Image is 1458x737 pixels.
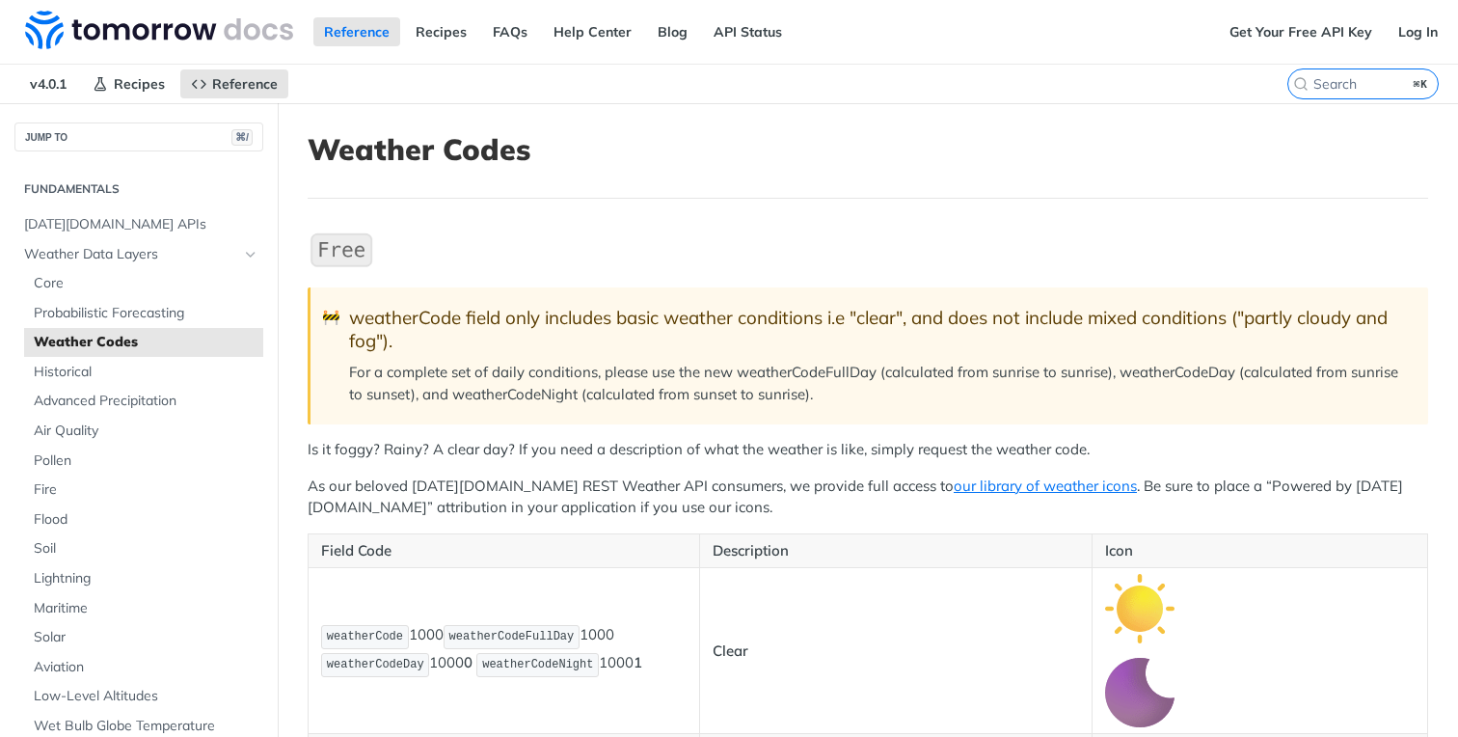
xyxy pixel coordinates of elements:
[1105,574,1174,643] img: clear_day
[308,476,1428,519] p: As our beloved [DATE][DOMAIN_NAME] REST Weather API consumers, we provide full access to . Be sur...
[634,653,642,671] strong: 1
[14,210,263,239] a: [DATE][DOMAIN_NAME] APIs
[34,599,258,618] span: Maritime
[24,594,263,623] a: Maritime
[34,628,258,647] span: Solar
[1105,540,1415,562] p: Icon
[34,510,258,530] span: Flood
[349,307,1409,352] div: weatherCode field only includes basic weather conditions i.e "clear", and does not include mixed ...
[25,11,293,49] img: Tomorrow.io Weather API Docs
[482,658,593,671] span: weatherCodeNight
[464,653,472,671] strong: 0
[14,180,263,198] h2: Fundamentals
[1105,682,1174,700] span: Expand image
[34,717,258,736] span: Wet Bulb Globe Temperature
[24,476,263,505] a: Fire
[34,392,258,411] span: Advanced Precipitation
[34,363,258,382] span: Historical
[24,505,263,534] a: Flood
[180,69,288,98] a: Reference
[647,17,698,46] a: Blog
[24,215,258,234] span: [DATE][DOMAIN_NAME] APIs
[703,17,793,46] a: API Status
[34,687,258,706] span: Low-Level Altitudes
[313,17,400,46] a: Reference
[24,682,263,711] a: Low-Level Altitudes
[34,451,258,471] span: Pollen
[308,132,1428,167] h1: Weather Codes
[212,75,278,93] span: Reference
[34,569,258,588] span: Lightning
[24,447,263,476] a: Pollen
[308,439,1428,461] p: Is it foggy? Rainy? A clear day? If you need a description of what the weather is like, simply re...
[482,17,538,46] a: FAQs
[24,328,263,357] a: Weather Codes
[24,387,263,416] a: Advanced Precipitation
[543,17,642,46] a: Help Center
[14,123,263,151] button: JUMP TO⌘/
[34,333,258,352] span: Weather Codes
[34,274,258,293] span: Core
[327,630,403,643] span: weatherCode
[449,630,575,643] span: weatherCodeFullDay
[321,540,687,562] p: Field Code
[327,658,424,671] span: weatherCodeDay
[1105,598,1174,616] span: Expand image
[231,129,253,146] span: ⌘/
[24,653,263,682] a: Aviation
[243,247,258,262] button: Hide subpages for Weather Data Layers
[24,534,263,563] a: Soil
[322,307,340,329] span: 🚧
[349,362,1409,405] p: For a complete set of daily conditions, please use the new weatherCodeFullDay (calculated from su...
[1409,74,1433,94] kbd: ⌘K
[24,623,263,652] a: Solar
[24,417,263,446] a: Air Quality
[1388,17,1448,46] a: Log In
[34,539,258,559] span: Soil
[19,69,77,98] span: v4.0.1
[24,358,263,387] a: Historical
[24,299,263,328] a: Probabilistic Forecasting
[24,245,238,264] span: Weather Data Layers
[34,480,258,500] span: Fire
[713,641,748,660] strong: Clear
[405,17,477,46] a: Recipes
[82,69,175,98] a: Recipes
[34,422,258,441] span: Air Quality
[34,658,258,677] span: Aviation
[14,240,263,269] a: Weather Data LayersHide subpages for Weather Data Layers
[954,477,1137,495] a: our library of weather icons
[1105,658,1174,727] img: clear_night
[1293,76,1309,92] svg: Search
[24,564,263,593] a: Lightning
[1219,17,1383,46] a: Get Your Free API Key
[321,623,687,679] p: 1000 1000 1000 1000
[713,540,1078,562] p: Description
[24,269,263,298] a: Core
[114,75,165,93] span: Recipes
[34,304,258,323] span: Probabilistic Forecasting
